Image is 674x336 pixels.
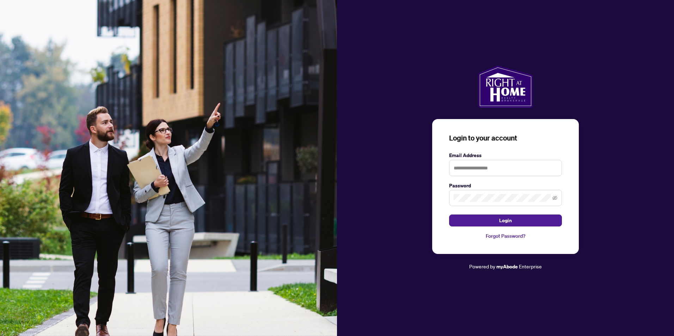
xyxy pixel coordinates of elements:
img: ma-logo [478,66,533,108]
a: myAbode [496,263,518,270]
label: Email Address [449,151,562,159]
span: Login [499,215,512,226]
a: Forgot Password? [449,232,562,240]
span: Enterprise [519,263,542,269]
button: Login [449,214,562,226]
span: Powered by [469,263,495,269]
span: eye-invisible [552,195,557,200]
h3: Login to your account [449,133,562,143]
label: Password [449,182,562,189]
